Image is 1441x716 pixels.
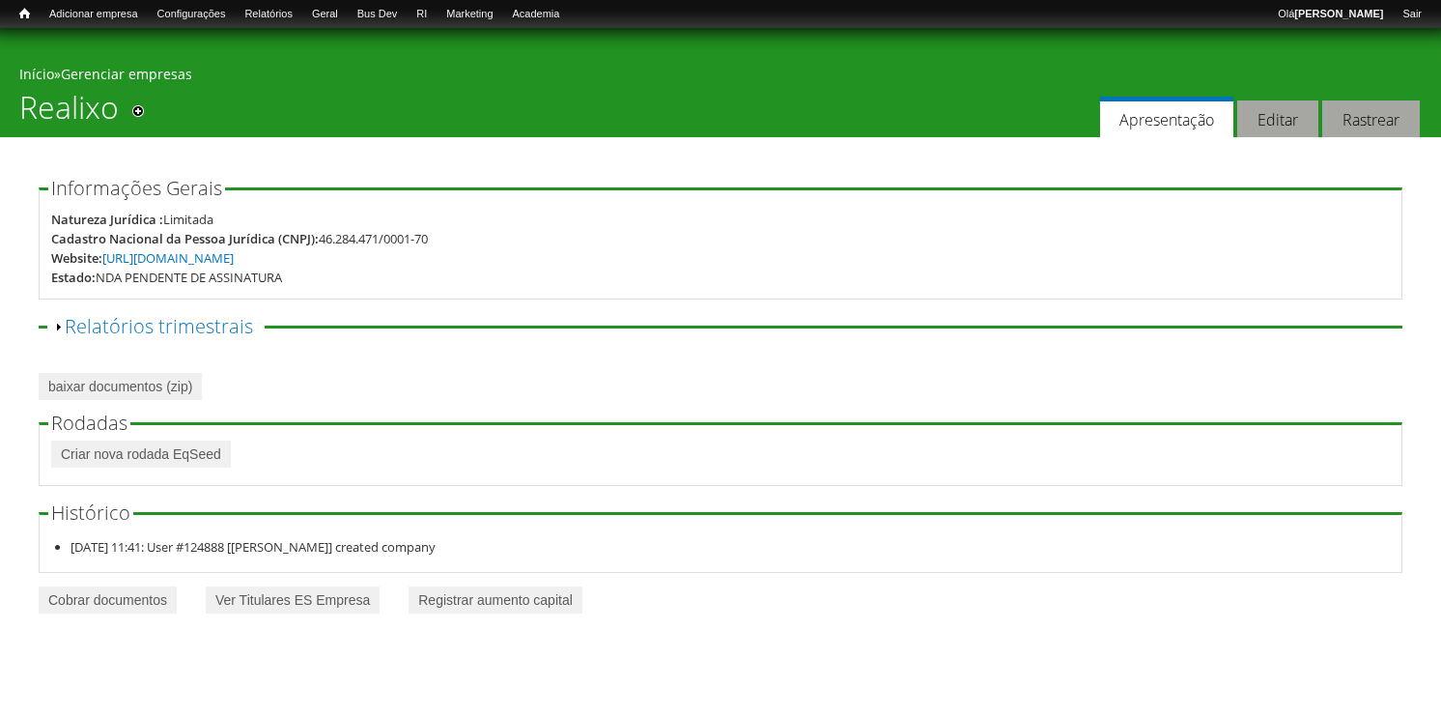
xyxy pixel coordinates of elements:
[148,5,236,24] a: Configurações
[409,587,582,614] a: Registrar aumento capital
[302,5,348,24] a: Geral
[235,5,301,24] a: Relatórios
[65,313,253,339] a: Relatórios trimestrais
[1294,8,1383,19] strong: [PERSON_NAME]
[19,7,30,20] span: Início
[206,587,380,614] a: Ver Titulares ES Empresa
[163,210,213,229] div: Limitada
[1268,5,1393,24] a: Olá[PERSON_NAME]
[51,175,222,201] span: Informações Gerais
[71,537,1391,557] li: [DATE] 11:41: User #124888 [[PERSON_NAME]] created company
[407,5,437,24] a: RI
[39,587,177,614] a: Cobrar documentos
[1393,5,1431,24] a: Sair
[40,5,148,24] a: Adicionar empresa
[1100,97,1233,138] a: Apresentação
[51,229,319,248] div: Cadastro Nacional da Pessoa Jurídica (CNPJ):
[102,249,234,267] a: [URL][DOMAIN_NAME]
[503,5,570,24] a: Academia
[19,65,1422,89] div: »
[61,65,192,83] a: Gerenciar empresas
[51,210,163,229] div: Natureza Jurídica :
[10,5,40,23] a: Início
[1322,100,1420,138] a: Rastrear
[348,5,408,24] a: Bus Dev
[1237,100,1318,138] a: Editar
[39,373,202,400] a: baixar documentos (zip)
[19,89,119,137] h1: Realixo
[51,248,102,268] div: Website:
[51,441,231,468] a: Criar nova rodada EqSeed
[96,268,282,287] div: NDA PENDENTE DE ASSINATURA
[437,5,502,24] a: Marketing
[319,229,428,248] div: 46.284.471/0001-70
[19,65,54,83] a: Início
[51,268,96,287] div: Estado:
[51,410,127,436] span: Rodadas
[51,500,130,526] span: Histórico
